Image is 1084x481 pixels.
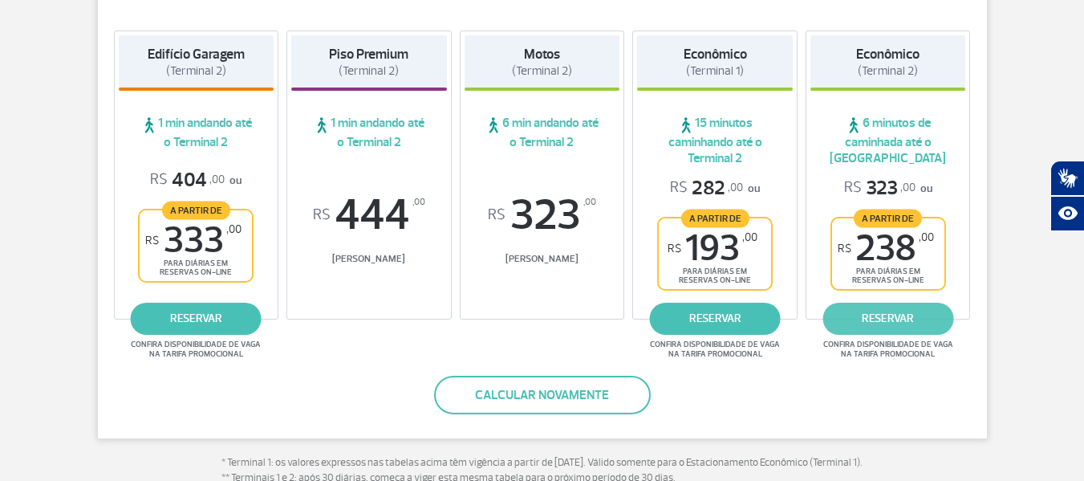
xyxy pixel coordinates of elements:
span: (Terminal 2) [339,63,399,79]
span: 444 [291,194,447,237]
span: Confira disponibilidade de vaga na tarifa promocional [128,340,263,359]
span: 15 minutos caminhando até o Terminal 2 [637,115,793,166]
button: Calcular novamente [434,376,651,414]
sup: R$ [145,234,159,247]
strong: Piso Premium [329,46,408,63]
strong: Motos [524,46,560,63]
span: (Terminal 2) [512,63,572,79]
span: [PERSON_NAME] [465,253,620,265]
span: Confira disponibilidade de vaga na tarifa promocional [821,340,956,359]
span: para diárias em reservas on-line [672,267,757,285]
span: 6 min andando até o Terminal 2 [465,115,620,150]
sup: R$ [313,206,331,224]
a: reservar [822,303,953,335]
strong: Edifício Garagem [148,46,245,63]
span: 193 [668,230,757,267]
button: Abrir tradutor de língua de sinais. [1050,161,1084,196]
sup: ,00 [742,230,757,244]
span: 1 min andando até o Terminal 2 [119,115,274,150]
span: 333 [145,222,242,259]
span: 323 [844,176,916,201]
span: 6 minutos de caminhada até o [GEOGRAPHIC_DATA] [810,115,966,166]
sup: ,00 [412,194,425,211]
sup: R$ [838,242,851,255]
span: A partir de [162,201,230,219]
sup: R$ [488,206,505,224]
span: (Terminal 2) [858,63,918,79]
strong: Econômico [684,46,747,63]
span: (Terminal 2) [166,63,226,79]
sup: ,00 [226,222,242,236]
span: para diárias em reservas on-line [846,267,931,285]
span: 323 [465,194,620,237]
span: A partir de [681,209,749,227]
span: [PERSON_NAME] [291,253,447,265]
a: reservar [131,303,262,335]
p: ou [844,176,932,201]
strong: Econômico [856,46,920,63]
sup: ,00 [583,194,596,211]
span: (Terminal 1) [686,63,744,79]
span: A partir de [854,209,922,227]
p: ou [150,168,242,193]
button: Abrir recursos assistivos. [1050,196,1084,231]
a: reservar [650,303,781,335]
span: Confira disponibilidade de vaga na tarifa promocional [648,340,782,359]
span: 1 min andando até o Terminal 2 [291,115,447,150]
span: 282 [670,176,743,201]
div: Plugin de acessibilidade da Hand Talk. [1050,161,1084,231]
p: ou [670,176,760,201]
sup: ,00 [919,230,934,244]
span: 238 [838,230,934,267]
span: para diárias em reservas on-line [153,259,238,277]
sup: R$ [668,242,681,255]
span: 404 [150,168,225,193]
